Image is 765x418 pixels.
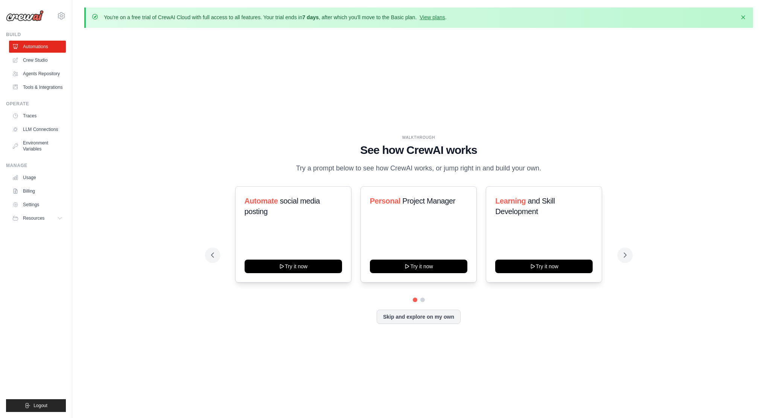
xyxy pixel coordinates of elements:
a: Agents Repository [9,68,66,80]
button: Resources [9,212,66,224]
span: social media posting [245,197,320,216]
button: Skip and explore on my own [377,310,461,324]
a: Settings [9,199,66,211]
span: Project Manager [402,197,455,205]
div: WALKTHROUGH [211,135,627,140]
a: Usage [9,172,66,184]
a: Traces [9,110,66,122]
a: Environment Variables [9,137,66,155]
a: Automations [9,41,66,53]
p: You're on a free trial of CrewAI Cloud with full access to all features. Your trial ends in , aft... [104,14,447,21]
button: Try it now [370,260,467,273]
button: Try it now [495,260,593,273]
strong: 7 days [302,14,319,20]
button: Try it now [245,260,342,273]
span: Automate [245,197,278,205]
span: Logout [33,403,47,409]
a: View plans [420,14,445,20]
h1: See how CrewAI works [211,143,627,157]
img: Logo [6,10,44,21]
span: and Skill Development [495,197,555,216]
span: Personal [370,197,400,205]
span: Resources [23,215,44,221]
div: Operate [6,101,66,107]
a: LLM Connections [9,123,66,135]
button: Logout [6,399,66,412]
a: Billing [9,185,66,197]
p: Try a prompt below to see how CrewAI works, or jump right in and build your own. [292,163,545,174]
a: Crew Studio [9,54,66,66]
a: Tools & Integrations [9,81,66,93]
span: Learning [495,197,526,205]
div: Manage [6,163,66,169]
div: Build [6,32,66,38]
